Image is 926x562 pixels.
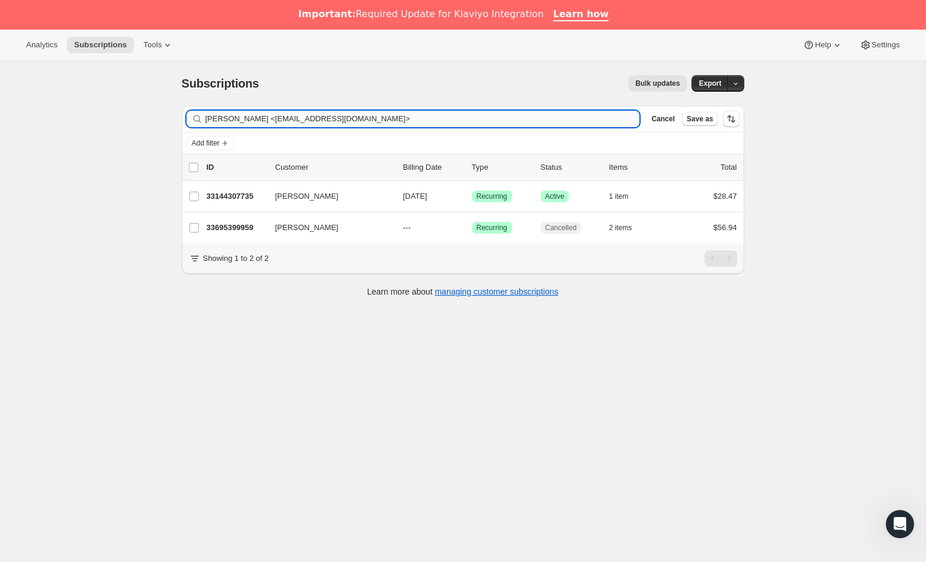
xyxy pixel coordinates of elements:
p: Learn more about [367,286,558,298]
span: Tools [143,40,162,50]
span: Subscriptions [74,40,127,50]
button: Subscriptions [67,37,134,53]
span: Active [545,192,565,201]
span: [DATE] [403,192,427,201]
div: Type [472,162,531,173]
span: --- [403,223,411,232]
div: Required Update for Klaviyo Integration [298,8,544,20]
p: Customer [275,162,394,173]
div: 33144307735[PERSON_NAME][DATE]SuccessRecurringSuccessActive1 item$28.47 [207,188,737,205]
span: 2 items [609,223,632,232]
button: Sort the results [723,111,739,127]
p: 33695399959 [207,222,266,234]
button: Save as [682,112,718,126]
p: 33144307735 [207,190,266,202]
span: Recurring [477,223,507,232]
button: Tools [136,37,181,53]
div: IDCustomerBilling DateTypeStatusItemsTotal [207,162,737,173]
span: Analytics [26,40,57,50]
span: Save as [687,114,713,124]
button: Help [796,37,850,53]
div: 33695399959[PERSON_NAME]---SuccessRecurringCancelled2 items$56.94 [207,219,737,236]
div: Items [609,162,668,173]
button: Bulk updates [628,75,687,92]
span: Settings [872,40,900,50]
span: Cancelled [545,223,577,232]
button: 1 item [609,188,642,205]
span: $56.94 [713,223,737,232]
nav: Pagination [705,250,737,267]
span: Subscriptions [182,77,259,90]
button: Cancel [647,112,679,126]
span: Recurring [477,192,507,201]
button: [PERSON_NAME] [268,218,387,237]
span: [PERSON_NAME] [275,222,339,234]
p: Showing 1 to 2 of 2 [203,253,269,264]
span: Export [699,79,721,88]
button: Analytics [19,37,65,53]
button: Export [692,75,728,92]
button: 2 items [609,219,645,236]
button: Add filter [187,136,234,150]
p: ID [207,162,266,173]
span: $28.47 [713,192,737,201]
span: Help [815,40,831,50]
iframe: Intercom live chat [886,510,914,538]
p: Billing Date [403,162,462,173]
p: Status [541,162,600,173]
input: Filter subscribers [205,111,640,127]
b: Important: [298,8,356,20]
a: Learn how [553,8,609,21]
p: Total [721,162,737,173]
span: Bulk updates [635,79,680,88]
button: Settings [853,37,907,53]
span: Cancel [651,114,674,124]
span: Add filter [192,138,220,148]
span: [PERSON_NAME] [275,190,339,202]
a: managing customer subscriptions [435,287,558,296]
span: 1 item [609,192,629,201]
button: [PERSON_NAME] [268,187,387,206]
